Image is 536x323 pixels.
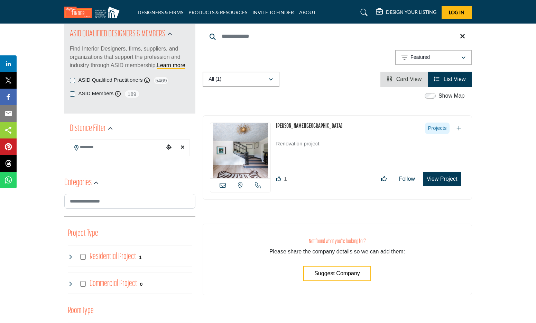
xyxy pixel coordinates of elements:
a: View List [434,76,465,82]
a: View Card [387,76,422,82]
a: [PERSON_NAME][GEOGRAPHIC_DATA] [276,123,342,129]
label: ASID Members [78,90,114,98]
button: Follow [395,172,419,186]
p: Featured [410,54,430,61]
a: Learn more [157,62,185,68]
input: Search Keyword [203,28,472,45]
button: Like Projects [377,172,391,186]
label: ASID Qualified Practitioners [78,76,143,84]
h5: DESIGN YOUR LISTING [386,9,436,15]
span: List View [444,76,466,82]
img: Site Logo [64,7,123,18]
button: Log In [442,6,472,19]
h2: ASID QUALIFIED DESIGNERS & MEMBERS [70,28,165,41]
input: Search Location [70,141,164,154]
img: Overton Park [210,123,271,178]
span: 1 [284,176,287,182]
span: 5469 [153,76,169,85]
span: Suggest Company [314,270,360,276]
input: Select Residential Project checkbox [80,254,86,260]
p: Find Interior Designers, firms, suppliers, and organizations that support the profession and indu... [70,45,190,70]
input: Select Commercial Project checkbox [80,281,86,287]
div: Choose your current location [164,140,174,155]
h3: Overton Park [276,123,342,131]
span: Projects [425,123,449,134]
b: 1 [139,255,141,260]
input: Search Category [64,194,195,209]
p: All (1) [209,76,222,83]
a: ABOUT [299,9,316,15]
a: PRODUCTS & RESOURCES [188,9,247,15]
h2: Categories [64,177,92,189]
a: INVITE TO FINDER [252,9,294,15]
input: ASID Members checkbox [70,91,75,97]
a: Search [354,7,372,18]
div: DESIGN YOUR LISTING [376,8,436,17]
div: 0 Results For Commercial Project [140,281,142,287]
h3: Not found what you're looking for? [217,238,458,245]
h4: Residential Project: Types of projects range from simple residential renovations to highly comple... [90,251,136,263]
a: Add To List For Project [456,125,461,131]
button: Project Type [68,227,98,240]
label: Show Map [438,92,465,100]
div: 1 Results For Residential Project [139,254,141,260]
button: Suggest Company [303,266,371,281]
b: 0 [140,282,142,287]
span: Please share the company details so we can add them: [269,249,405,254]
button: Room Type [68,304,94,317]
li: Card View [380,72,428,87]
span: 189 [124,90,140,98]
p: Renovation project [276,140,464,163]
h2: Distance Filter [70,123,106,135]
button: Featured [395,50,472,65]
a: Renovation project [276,136,464,163]
button: View Project [423,172,461,186]
li: List View [428,72,472,87]
span: Log In [449,9,464,15]
a: DESIGNERS & FIRMS [138,9,183,15]
div: Clear search location [177,140,188,155]
button: All (1) [203,72,279,87]
input: ASID Qualified Practitioners checkbox [70,78,75,83]
span: Card View [396,76,422,82]
h4: Commercial Project: Involve the design, construction, or renovation of spaces used for business p... [90,278,137,290]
